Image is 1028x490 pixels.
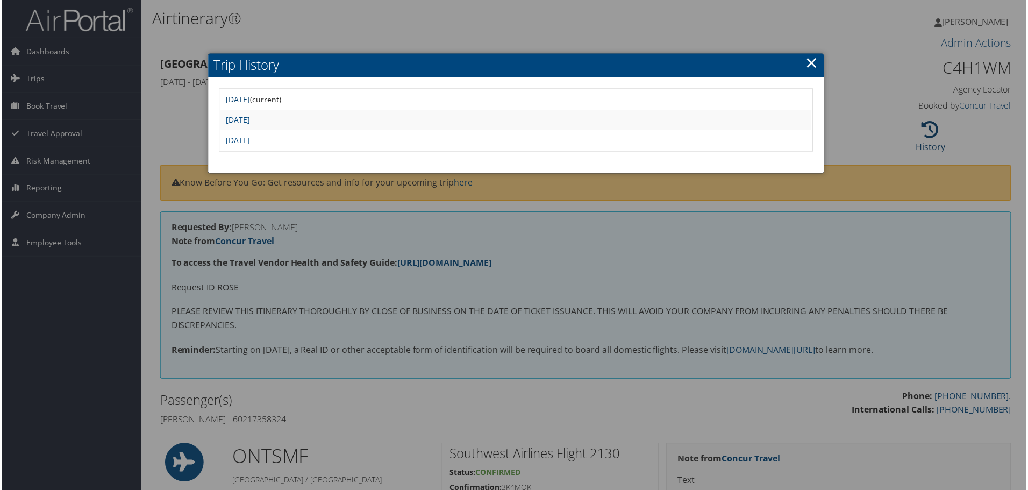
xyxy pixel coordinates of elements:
[207,54,825,77] h2: Trip History
[807,52,819,74] a: ×
[225,115,249,125] a: [DATE]
[225,95,249,105] a: [DATE]
[219,90,813,110] td: (current)
[225,136,249,146] a: [DATE]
